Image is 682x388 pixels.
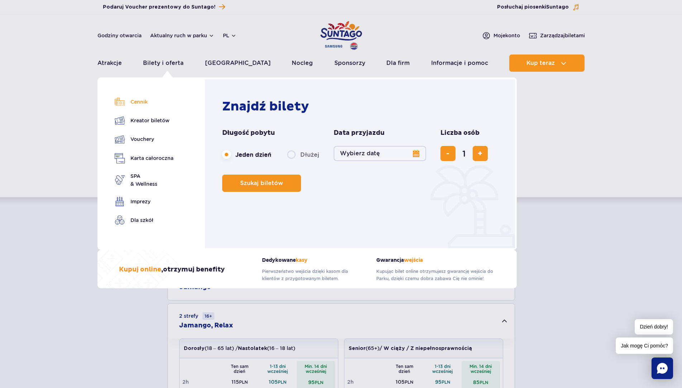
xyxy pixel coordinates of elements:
[119,265,161,274] span: Kupuj online
[262,268,366,282] p: Pierwszeństwo wejścia dzięki kasom dla klientów z przygotowanym biletem.
[240,180,283,186] span: Szukaj biletów
[97,55,122,72] a: Atrakcje
[616,337,673,354] span: Jak mogę Ci pomóc?
[222,129,501,192] form: Planowanie wizyty w Park of Poland
[115,115,173,126] a: Kreator biletów
[334,146,426,161] button: Wybierz datę
[222,129,275,137] span: Długość pobytu
[376,268,495,282] p: Kupując bilet online otrzymujesz gwarancję wejścia do Parku, dzięki czemu dobra zabawa Cię nie om...
[115,215,173,225] a: Dla szkół
[223,32,237,39] button: pl
[529,31,585,40] a: Zarządzajbiletami
[222,99,501,114] h2: Znajdź bilety
[456,145,473,162] input: liczba biletów
[130,172,157,188] span: SPA & Wellness
[440,129,480,137] span: Liczba osób
[143,55,183,72] a: Bilety i oferta
[652,358,673,379] div: Chat
[115,97,173,107] a: Cennik
[115,197,173,207] a: Imprezy
[440,146,456,161] button: usuń bilet
[205,55,271,72] a: [GEOGRAPHIC_DATA]
[386,55,410,72] a: Dla firm
[287,147,319,162] label: Dłużej
[334,55,365,72] a: Sponsorzy
[540,32,585,39] span: Zarządzaj biletami
[222,175,301,192] button: Szukaj biletów
[482,31,520,40] a: Mojekonto
[296,257,307,263] span: kasy
[292,55,313,72] a: Nocleg
[262,257,366,263] strong: Dedykowane
[635,319,673,335] span: Dzień dobry!
[334,129,385,137] span: Data przyjazdu
[493,32,520,39] span: Moje konto
[150,33,214,38] button: Aktualny ruch w parku
[222,147,271,162] label: Jeden dzień
[115,134,173,145] a: Vouchery
[404,257,423,263] span: wejścia
[526,60,555,66] span: Kup teraz
[119,265,225,274] h3: , otrzymuj benefity
[431,55,488,72] a: Informacje i pomoc
[509,55,585,72] button: Kup teraz
[376,257,495,263] strong: Gwarancja
[473,146,488,161] button: dodaj bilet
[97,32,142,39] a: Godziny otwarcia
[115,153,173,164] a: Karta całoroczna
[115,172,173,188] a: SPA& Wellness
